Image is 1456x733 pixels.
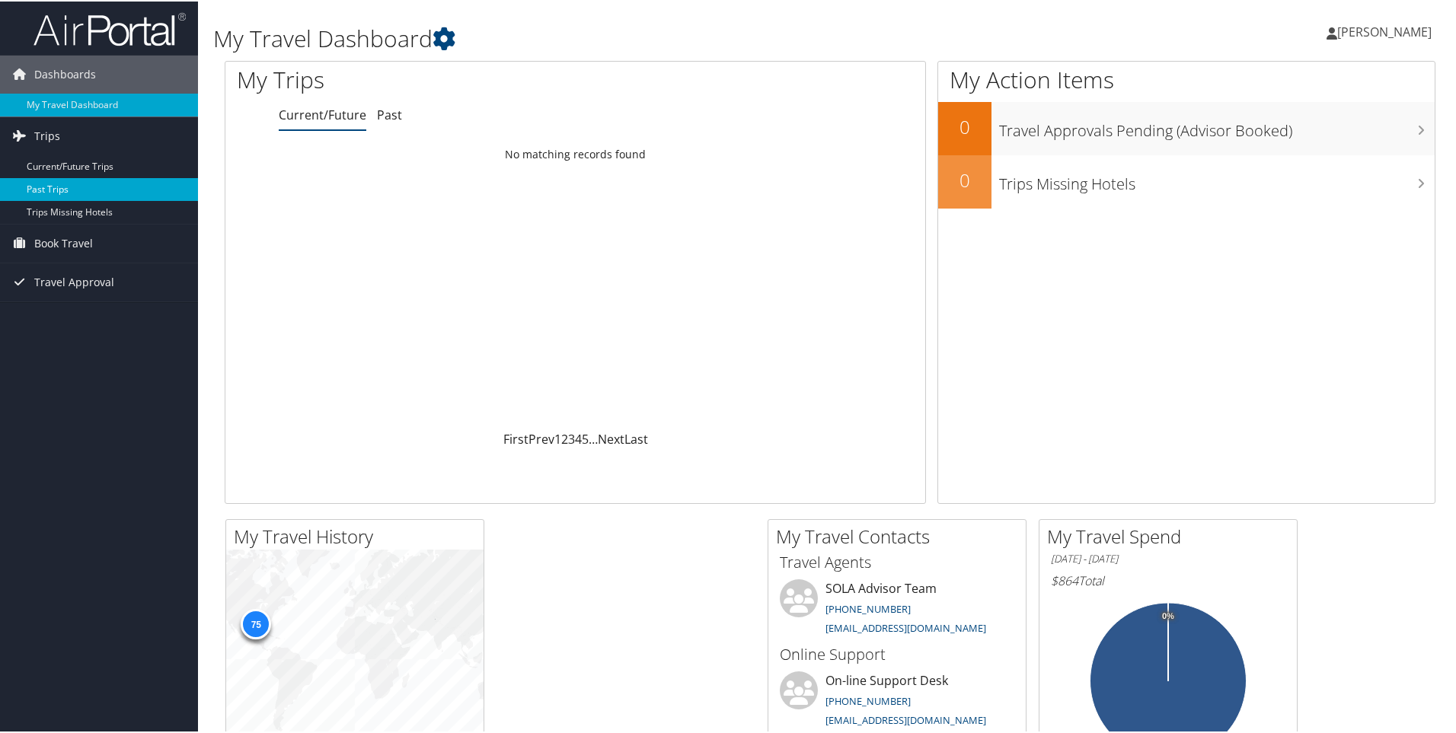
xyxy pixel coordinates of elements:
a: 4 [575,429,582,446]
a: 0Trips Missing Hotels [938,154,1435,207]
a: [PHONE_NUMBER] [825,601,911,614]
h3: Online Support [780,642,1014,664]
h1: My Trips [237,62,622,94]
div: 75 [241,607,271,638]
a: [EMAIL_ADDRESS][DOMAIN_NAME] [825,620,986,633]
span: [PERSON_NAME] [1337,22,1432,39]
a: First [503,429,528,446]
a: 0Travel Approvals Pending (Advisor Booked) [938,100,1435,154]
a: [PERSON_NAME] [1327,8,1447,53]
a: Prev [528,429,554,446]
a: 1 [554,429,561,446]
h1: My Action Items [938,62,1435,94]
span: Travel Approval [34,262,114,300]
li: SOLA Advisor Team [772,578,1022,640]
td: No matching records found [225,139,925,167]
h1: My Travel Dashboard [213,21,1036,53]
h2: My Travel Contacts [776,522,1026,548]
h2: My Travel History [234,522,484,548]
h3: Travel Agents [780,550,1014,572]
img: airportal-logo.png [34,10,186,46]
a: Next [598,429,624,446]
h2: My Travel Spend [1047,522,1297,548]
span: Trips [34,116,60,154]
tspan: 0% [1162,610,1174,620]
h3: Trips Missing Hotels [999,164,1435,193]
a: 3 [568,429,575,446]
a: Current/Future [279,105,366,122]
h6: [DATE] - [DATE] [1051,550,1285,565]
a: Last [624,429,648,446]
a: 2 [561,429,568,446]
span: $864 [1051,571,1078,588]
li: On-line Support Desk [772,670,1022,732]
a: 5 [582,429,589,446]
a: [EMAIL_ADDRESS][DOMAIN_NAME] [825,712,986,725]
span: Book Travel [34,223,93,261]
a: Past [377,105,402,122]
h6: Total [1051,571,1285,588]
span: Dashboards [34,54,96,92]
h2: 0 [938,166,991,192]
span: … [589,429,598,446]
a: [PHONE_NUMBER] [825,693,911,706]
h2: 0 [938,113,991,139]
h3: Travel Approvals Pending (Advisor Booked) [999,111,1435,140]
